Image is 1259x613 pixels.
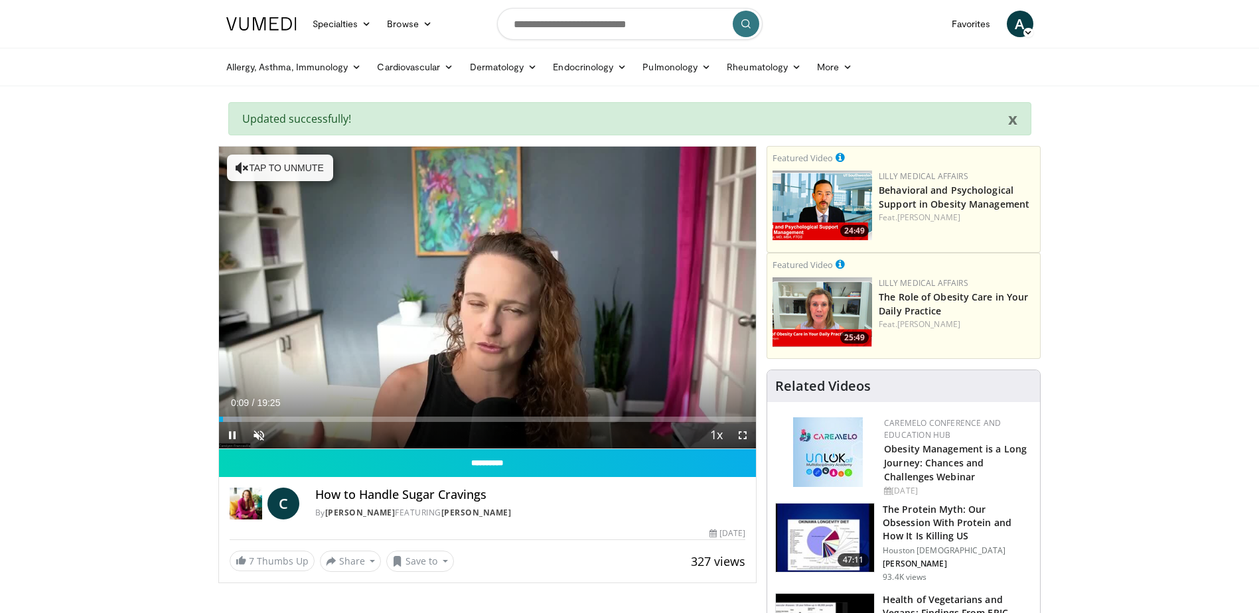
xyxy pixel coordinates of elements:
span: 7 [249,555,254,567]
button: Playback Rate [703,422,729,448]
a: [PERSON_NAME] [325,507,396,518]
a: Obesity Management is a Long Journey: Chances and Challenges Webinar [884,443,1027,483]
button: Unmute [246,422,272,448]
a: Browse [379,11,440,37]
a: The Role of Obesity Care in Your Daily Practice [879,291,1028,317]
a: More [809,54,860,80]
span: 25:49 [840,332,869,344]
input: Search topics, interventions [497,8,763,40]
p: 93.4K views [883,572,926,582]
a: [PERSON_NAME] [897,318,960,330]
a: Cardiovascular [369,54,461,80]
a: Dermatology [462,54,546,80]
small: Featured Video [773,152,833,164]
small: Featured Video [773,259,833,271]
img: e1208b6b-349f-4914-9dd7-f97803bdbf1d.png.150x105_q85_crop-smart_upscale.png [773,277,872,347]
button: Tap to unmute [227,155,333,181]
span: 327 views [691,553,745,569]
a: Rheumatology [719,54,809,80]
a: 7 Thumbs Up [230,551,315,571]
img: Dr. Carolynn Francavilla [230,488,262,519]
img: ba3304f6-7838-4e41-9c0f-2e31ebde6754.png.150x105_q85_crop-smart_upscale.png [773,170,872,240]
a: Lilly Medical Affairs [879,277,968,289]
p: Houston [DEMOGRAPHIC_DATA] [883,545,1032,556]
a: Pulmonology [634,54,719,80]
img: VuMedi Logo [226,17,297,31]
button: Save to [386,551,454,572]
div: Progress Bar [219,417,757,422]
a: CaReMeLO Conference and Education Hub [884,417,1001,441]
a: Endocrinology [545,54,634,80]
img: b7b8b05e-5021-418b-a89a-60a270e7cf82.150x105_q85_crop-smart_upscale.jpg [776,504,874,573]
div: [DATE] [884,485,1029,497]
a: Specialties [305,11,380,37]
div: Feat. [879,318,1035,330]
a: C [267,488,299,519]
div: Feat. [879,212,1035,224]
span: 19:25 [257,397,280,408]
span: 47:11 [838,553,869,567]
button: Pause [219,422,246,448]
h4: Related Videos [775,378,871,394]
video-js: Video Player [219,147,757,449]
span: / [252,397,255,408]
a: A [1007,11,1033,37]
a: Allergy, Asthma, Immunology [218,54,370,80]
button: x [1008,111,1017,127]
div: Updated successfully! [228,102,1031,135]
a: 25:49 [773,277,872,347]
a: [PERSON_NAME] [441,507,512,518]
a: Lilly Medical Affairs [879,170,968,182]
a: Behavioral and Psychological Support in Obesity Management [879,184,1029,210]
a: 24:49 [773,170,872,240]
span: 24:49 [840,225,869,237]
p: [PERSON_NAME] [883,559,1032,569]
h3: The Protein Myth: Our Obsession With Protein and How It Is Killing US [883,503,1032,543]
img: 45df64a9-a6de-482c-8a90-ada250f7980c.png.150x105_q85_autocrop_double_scale_upscale_version-0.2.jpg [793,417,863,487]
a: Favorites [944,11,999,37]
a: 47:11 The Protein Myth: Our Obsession With Protein and How It Is Killing US Houston [DEMOGRAPHIC_... [775,503,1032,582]
button: Fullscreen [729,422,756,448]
button: Share [320,551,382,572]
a: [PERSON_NAME] [897,212,960,223]
span: 0:09 [231,397,249,408]
div: By FEATURING [315,507,745,519]
div: [DATE] [709,527,745,539]
h4: How to Handle Sugar Cravings [315,488,745,502]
